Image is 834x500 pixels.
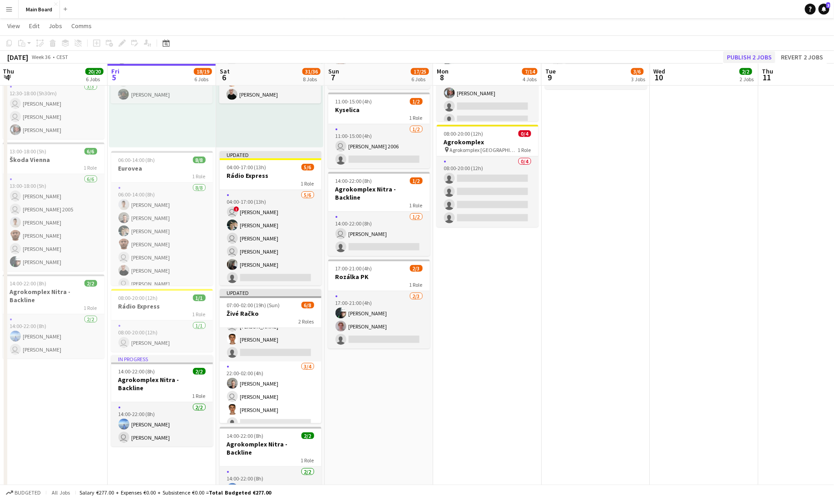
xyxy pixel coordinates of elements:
[328,124,430,168] app-card-role: 1/211:00-15:00 (4h) [PERSON_NAME] 2006
[193,157,206,163] span: 8/8
[45,20,66,32] a: Jobs
[652,72,666,83] span: 10
[328,172,430,256] app-job-card: 14:00-22:00 (8h)1/2Agrokomplex Nitra - Backline1 Role1/214:00-22:00 (8h) [PERSON_NAME]
[111,376,213,392] h3: Agrokomplex Nitra - Backline
[410,98,423,105] span: 1/2
[5,488,42,498] button: Budgeted
[303,76,320,83] div: 8 Jobs
[3,174,104,271] app-card-role: 6/613:00-18:00 (5h) [PERSON_NAME] [PERSON_NAME] 2005[PERSON_NAME][PERSON_NAME] [PERSON_NAME][PERS...
[220,151,321,285] div: Updated04:00-17:00 (13h)5/6Rádio Express1 Role5/604:00-17:00 (13h) ![PERSON_NAME][PERSON_NAME] [P...
[1,72,14,83] span: 4
[328,67,339,75] span: Sun
[437,125,538,227] app-job-card: 08:00-20:00 (12h)0/4Agrokomplex Agrokomplex [GEOGRAPHIC_DATA]1 Role0/408:00-20:00 (12h)
[328,260,430,348] div: 17:00-21:00 (4h)2/3Rozálka PK1 Role2/317:00-21:00 (4h)[PERSON_NAME][PERSON_NAME]
[819,4,829,15] a: 3
[450,147,518,153] span: Agrokomplex [GEOGRAPHIC_DATA]
[336,265,372,272] span: 17:00-21:00 (4h)
[49,22,62,30] span: Jobs
[227,164,266,171] span: 04:00-17:00 (13h)
[544,72,556,83] span: 9
[111,402,213,446] app-card-role: 2/214:00-22:00 (8h)[PERSON_NAME] [PERSON_NAME]
[435,72,449,83] span: 8
[84,164,97,171] span: 1 Role
[84,148,97,155] span: 6/6
[410,281,423,288] span: 1 Role
[7,53,28,62] div: [DATE]
[3,156,104,164] h3: Škoda Vienna
[3,314,104,358] app-card-role: 2/214:00-22:00 (8h)[PERSON_NAME] [PERSON_NAME]
[220,289,321,423] div: Updated07:00-02:00 (19h) (Sun)6/8Živé Račko2 Roles3/407:00-12:00 (5h)[PERSON_NAME] [PERSON_NAME][...
[68,20,95,32] a: Comms
[762,67,774,75] span: Thu
[220,151,321,158] div: Updated
[740,68,752,75] span: 2/2
[328,93,430,168] div: 11:00-15:00 (4h)1/2Kyselica1 Role1/211:00-15:00 (4h) [PERSON_NAME] 2006
[111,67,119,75] span: Fri
[437,157,538,227] app-card-role: 0/408:00-20:00 (12h)
[410,265,423,272] span: 2/3
[444,130,484,137] span: 08:00-20:00 (12h)
[79,489,271,496] div: Salary €277.00 + Expenses €0.00 + Subsistence €0.00 =
[10,148,47,155] span: 13:00-18:00 (5h)
[631,68,644,75] span: 3/6
[336,177,372,184] span: 14:00-22:00 (8h)
[10,280,47,287] span: 14:00-22:00 (8h)
[50,489,72,496] span: All jobs
[301,180,314,187] span: 1 Role
[3,82,104,139] app-card-role: 3/312:30-18:00 (5h30m) [PERSON_NAME] [PERSON_NAME][PERSON_NAME]
[194,76,212,83] div: 6 Jobs
[111,183,213,306] app-card-role: 8/806:00-14:00 (8h)[PERSON_NAME][PERSON_NAME][PERSON_NAME][PERSON_NAME] [PERSON_NAME][PERSON_NAME...
[220,362,321,432] app-card-role: 3/422:00-02:00 (4h)[PERSON_NAME] [PERSON_NAME][PERSON_NAME]
[328,106,430,114] h3: Kyselica
[84,280,97,287] span: 2/2
[220,190,321,287] app-card-role: 5/604:00-17:00 (13h) ![PERSON_NAME][PERSON_NAME] [PERSON_NAME] [PERSON_NAME][PERSON_NAME]
[299,318,314,325] span: 2 Roles
[410,202,423,209] span: 1 Role
[111,321,213,352] app-card-role: 1/108:00-20:00 (12h) [PERSON_NAME]
[761,72,774,83] span: 11
[777,51,827,63] button: Revert 2 jobs
[220,309,321,318] h3: Živé Račko
[545,67,556,75] span: Tue
[84,304,97,311] span: 1 Role
[71,22,92,30] span: Comms
[302,68,321,75] span: 31/36
[3,142,104,271] app-job-card: 13:00-18:00 (5h)6/6Škoda Vienna1 Role6/613:00-18:00 (5h) [PERSON_NAME] [PERSON_NAME] 2005[PERSON_...
[740,76,754,83] div: 2 Jobs
[29,22,39,30] span: Edit
[86,76,103,83] div: 6 Jobs
[826,2,830,8] span: 3
[192,311,206,318] span: 1 Role
[118,157,155,163] span: 06:00-14:00 (8h)
[111,355,213,363] div: In progress
[3,288,104,304] h3: Agrokomplex Nitra - Backline
[301,302,314,309] span: 6/8
[522,68,538,75] span: 7/14
[328,291,430,348] app-card-role: 2/317:00-21:00 (4h)[PERSON_NAME][PERSON_NAME]
[518,130,531,137] span: 0/4
[3,50,104,139] app-job-card: 12:30-18:00 (5h30m)3/3NESTO1 Role3/312:30-18:00 (5h30m) [PERSON_NAME] [PERSON_NAME][PERSON_NAME]
[15,490,41,496] span: Budgeted
[111,151,213,285] div: 06:00-14:00 (8h)8/8Eurovea1 Role8/806:00-14:00 (8h)[PERSON_NAME][PERSON_NAME][PERSON_NAME][PERSON...
[3,67,14,75] span: Thu
[111,289,213,352] app-job-card: 08:00-20:00 (12h)1/1Rádio Express1 Role1/108:00-20:00 (12h) [PERSON_NAME]
[437,138,538,146] h3: Agrokomplex
[30,54,53,60] span: Week 36
[111,355,213,446] app-job-card: In progress14:00-22:00 (8h)2/2Agrokomplex Nitra - Backline1 Role2/214:00-22:00 (8h)[PERSON_NAME] ...
[410,114,423,121] span: 1 Role
[3,275,104,358] app-job-card: 14:00-22:00 (8h)2/2Agrokomplex Nitra - Backline1 Role2/214:00-22:00 (8h)[PERSON_NAME] [PERSON_NAME]
[19,0,60,18] button: Main Board
[218,72,230,83] span: 6
[632,76,646,83] div: 3 Jobs
[118,294,158,301] span: 08:00-20:00 (12h)
[327,72,339,83] span: 7
[411,68,429,75] span: 17/25
[220,172,321,180] h3: Rádio Express
[192,392,206,399] span: 1 Role
[723,51,775,63] button: Publish 2 jobs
